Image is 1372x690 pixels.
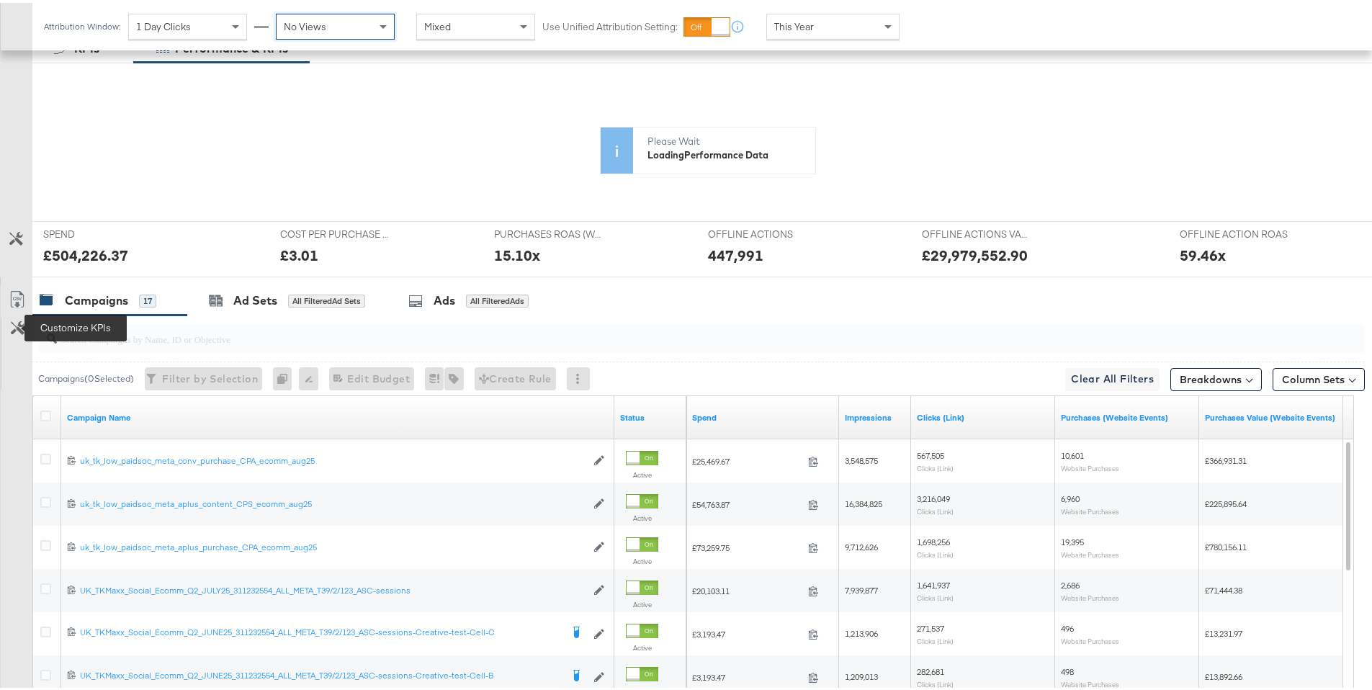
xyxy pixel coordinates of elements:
span: 567,505 [917,447,944,458]
sub: Website Purchases [1061,504,1119,513]
span: £13,231.97 [1205,625,1242,636]
span: 1,698,256 [917,534,950,545]
sub: Website Purchases [1061,677,1119,686]
sub: Clicks (Link) [917,547,954,556]
label: Active [626,597,658,606]
span: 6,960 [1061,490,1080,501]
a: UK_TKMaxx_Social_Ecomm_Q2_JUNE25_311232554_ALL_META_T39/2/123_ASC-sessions-Creative-test-Cell-B [80,667,561,681]
span: £25,469.67 [692,453,802,464]
span: 496 [1061,620,1074,631]
sub: Clicks (Link) [917,677,954,686]
span: 1,209,013 [845,668,878,679]
button: Customize KPIs [1,315,34,336]
a: UK_TKMaxx_Social_Ecomm_Q2_JUNE25_311232554_ALL_META_T39/2/123_ASC-sessions-Creative-test-Cell-C [80,624,561,638]
span: Mixed [424,17,451,30]
sub: Clicks (Link) [917,634,954,642]
div: 17 [139,292,156,305]
span: £71,444.38 [1205,582,1242,593]
sub: Website Purchases [1061,547,1119,556]
span: 3,548,575 [845,452,878,463]
sub: Website Purchases [1061,634,1119,642]
div: uk_tk_low_paidsoc_meta_aplus_purchase_CPA_ecomm_aug25 [80,539,586,550]
span: £13,892.66 [1205,668,1242,679]
sub: Clicks (Link) [917,461,954,470]
sub: Website Purchases [1061,461,1119,470]
div: Campaigns ( 0 Selected) [38,369,134,382]
label: Active [626,511,658,520]
sub: Clicks (Link) [917,591,954,599]
div: All Filtered Ads [466,292,529,305]
div: 0 [273,364,299,387]
a: Shows the current state of your Ad Campaign. [620,409,681,421]
a: uk_tk_low_paidsoc_meta_aplus_purchase_CPA_ecomm_aug25 [80,539,586,551]
div: Campaigns [65,290,128,306]
div: UK_TKMaxx_Social_Ecomm_Q2_JUNE25_311232554_ALL_META_T39/2/123_ASC-sessions-Creative-test-Cell-C [80,624,561,635]
label: Active [626,467,658,477]
button: Column Sets [1273,365,1365,388]
button: Clear All Filters [1065,365,1160,388]
span: 9,712,626 [845,539,878,550]
a: The number of times your ad was served. On mobile apps an ad is counted as served the first time ... [845,409,905,421]
div: Ad Sets [233,290,277,306]
div: uk_tk_low_paidsoc_meta_aplus_content_CPS_ecomm_aug25 [80,496,586,507]
button: Breakdowns [1170,365,1262,388]
label: Active [626,640,658,650]
div: Ads [434,290,455,306]
div: All Filtered Ad Sets [288,292,365,305]
a: The total value of the purchase actions tracked by your Custom Audience pixel on your website aft... [1205,409,1337,421]
span: 1 Day Clicks [136,17,191,30]
span: £780,156.11 [1205,539,1247,550]
a: The total amount spent to date. [692,409,833,421]
a: The number of times a purchase was made tracked by your Custom Audience pixel on your website aft... [1061,409,1193,421]
span: 16,384,825 [845,496,882,506]
label: Active [626,554,658,563]
span: 282,681 [917,663,944,674]
span: 271,537 [917,620,944,631]
span: Clear All Filters [1071,367,1154,385]
a: The number of clicks on links appearing on your ad or Page that direct people to your sites off F... [917,409,1049,421]
sub: Website Purchases [1061,591,1119,599]
span: £225,895.64 [1205,496,1247,506]
span: 1,641,937 [917,577,950,588]
a: UK_TKMaxx_Social_Ecomm_Q2_JULY25_311232554_ALL_META_T39/2/123_ASC-sessions [80,582,586,594]
div: Attribution Window: [43,19,121,29]
span: 498 [1061,663,1074,674]
span: £3,193.47 [692,626,802,637]
span: £366,931.31 [1205,452,1247,463]
span: 1,213,906 [845,625,878,636]
span: £3,193.47 [692,669,802,680]
sub: Clicks (Link) [917,504,954,513]
div: UK_TKMaxx_Social_Ecomm_Q2_JUNE25_311232554_ALL_META_T39/2/123_ASC-sessions-Creative-test-Cell-B [80,667,561,678]
span: 10,601 [1061,447,1084,458]
a: uk_tk_low_paidsoc_meta_conv_purchase_CPA_ecomm_aug25 [80,452,586,465]
span: This Year [774,17,814,30]
span: 7,939,877 [845,582,878,593]
span: 2,686 [1061,577,1080,588]
a: Your campaign name. [67,409,609,421]
span: £20,103.11 [692,583,802,593]
label: Use Unified Attribution Setting: [542,17,678,31]
span: No Views [284,17,326,30]
div: UK_TKMaxx_Social_Ecomm_Q2_JULY25_311232554_ALL_META_T39/2/123_ASC-sessions [80,582,586,593]
span: 3,216,049 [917,490,950,501]
a: uk_tk_low_paidsoc_meta_aplus_content_CPS_ecomm_aug25 [80,496,586,508]
span: £54,763.87 [692,496,802,507]
input: Search Campaigns by Name, ID or Objective [57,316,1243,344]
span: £73,259.75 [692,539,802,550]
span: 19,395 [1061,534,1084,545]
